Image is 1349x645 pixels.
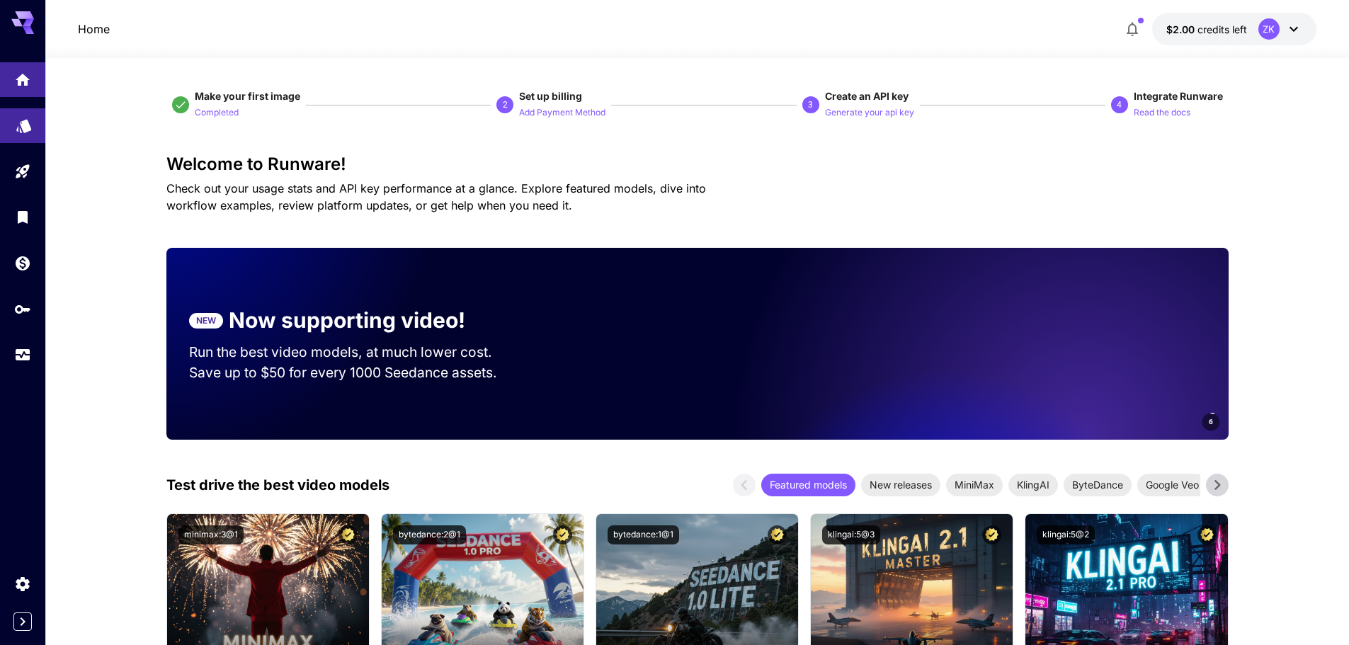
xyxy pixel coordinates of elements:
p: Now supporting video! [229,304,465,336]
div: Wallet [14,254,31,272]
div: Playground [14,163,31,181]
h3: Welcome to Runware! [166,154,1229,174]
p: Save up to $50 for every 1000 Seedance assets. [189,363,519,383]
div: Library [14,208,31,226]
span: Set up billing [519,90,582,102]
div: KlingAI [1008,474,1058,496]
p: 2 [503,98,508,111]
button: bytedance:2@1 [393,525,466,544]
button: Generate your api key [825,103,914,120]
div: Home [14,69,31,87]
div: API Keys [14,300,31,318]
span: 6 [1209,416,1213,427]
button: $2.00ZK [1152,13,1316,45]
span: Make your first image [195,90,300,102]
p: Generate your api key [825,106,914,120]
button: Certified Model – Vetted for best performance and includes a commercial license. [553,525,572,544]
p: Test drive the best video models [166,474,389,496]
p: Run the best video models, at much lower cost. [189,342,519,363]
span: Featured models [761,477,855,492]
button: Completed [195,103,239,120]
p: Read the docs [1134,106,1190,120]
button: Read the docs [1134,103,1190,120]
p: Completed [195,106,239,120]
a: Home [78,21,110,38]
div: Google Veo [1137,474,1207,496]
p: Add Payment Method [519,106,605,120]
span: credits left [1197,23,1247,35]
div: MiniMax [946,474,1003,496]
button: klingai:5@2 [1037,525,1095,544]
div: Models [16,115,33,132]
div: New releases [861,474,940,496]
div: Usage [14,346,31,364]
button: minimax:3@1 [178,525,244,544]
div: ZK [1258,18,1280,40]
button: bytedance:1@1 [608,525,679,544]
span: Integrate Runware [1134,90,1223,102]
div: Featured models [761,474,855,496]
button: Add Payment Method [519,103,605,120]
button: klingai:5@3 [822,525,880,544]
button: Certified Model – Vetted for best performance and includes a commercial license. [1197,525,1217,544]
button: Certified Model – Vetted for best performance and includes a commercial license. [982,525,1001,544]
div: ByteDance [1064,474,1132,496]
span: MiniMax [946,477,1003,492]
span: $2.00 [1166,23,1197,35]
div: Settings [14,575,31,593]
button: Expand sidebar [13,612,32,631]
span: ByteDance [1064,477,1132,492]
span: New releases [861,477,940,492]
div: $2.00 [1166,22,1247,37]
button: Certified Model – Vetted for best performance and includes a commercial license. [768,525,787,544]
p: 3 [808,98,813,111]
p: 4 [1117,98,1122,111]
span: Create an API key [825,90,909,102]
span: Check out your usage stats and API key performance at a glance. Explore featured models, dive int... [166,181,706,212]
p: NEW [196,314,216,327]
span: Google Veo [1137,477,1207,492]
button: Certified Model – Vetted for best performance and includes a commercial license. [338,525,358,544]
span: KlingAI [1008,477,1058,492]
nav: breadcrumb [78,21,110,38]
